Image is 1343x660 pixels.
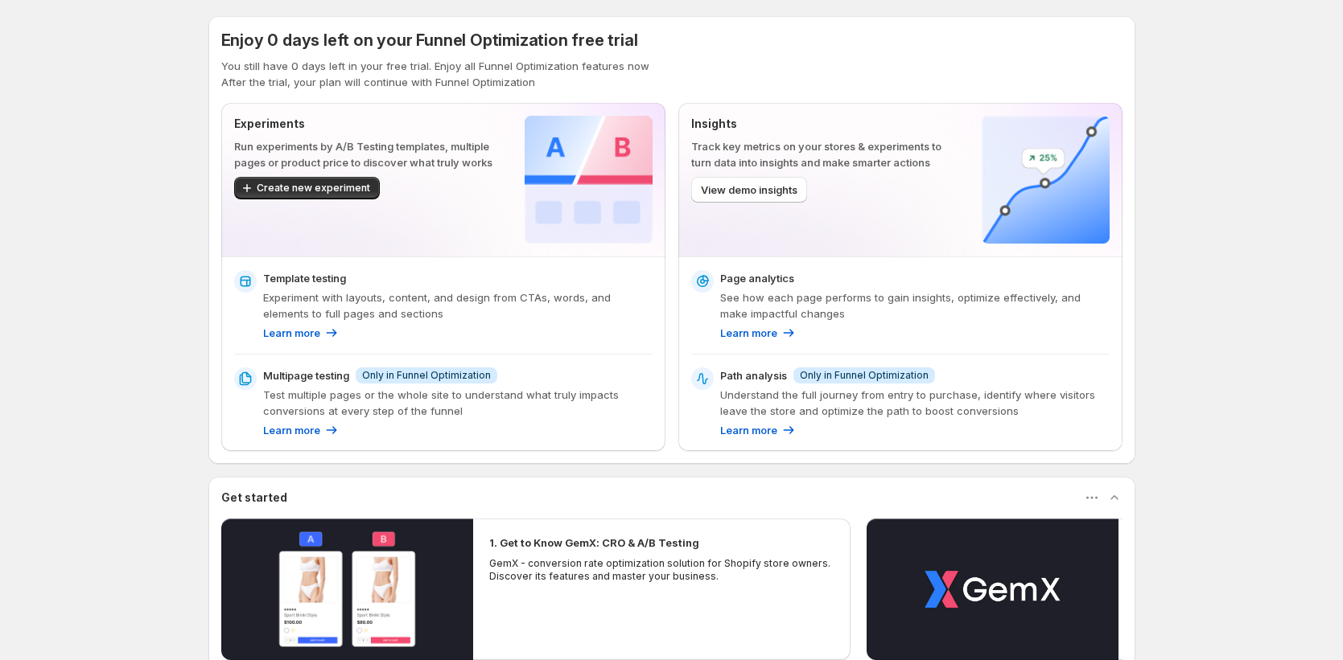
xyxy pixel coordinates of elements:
p: Template testing [263,270,346,286]
button: View demo insights [691,177,807,203]
p: GemX - conversion rate optimization solution for Shopify store owners. Discover its features and ... [489,557,835,583]
p: Track key metrics on your stores & experiments to turn data into insights and make smarter actions [691,138,956,170]
p: Multipage testing [263,367,349,383]
span: View demo insights [701,182,797,198]
h3: Get started [221,490,287,506]
p: Page analytics [720,270,794,286]
p: Understand the full journey from entry to purchase, identify where visitors leave the store and o... [720,387,1110,419]
img: Experiments [525,116,653,244]
a: Learn more [263,325,340,341]
a: Learn more [720,422,797,438]
p: After the trial, your plan will continue with Funnel Optimization [221,74,1123,90]
p: Learn more [720,325,777,341]
a: Learn more [720,325,797,341]
p: Learn more [720,422,777,438]
h2: 1. Get to Know GemX: CRO & A/B Testing [489,535,699,551]
span: Create new experiment [257,182,370,195]
span: Only in Funnel Optimization [800,369,929,382]
button: Play video [867,519,1118,660]
button: Play video [221,519,473,660]
p: You still have 0 days left in your free trial. Enjoy all Funnel Optimization features now [221,58,1123,74]
p: Path analysis [720,367,787,383]
span: Only in Funnel Optimization [362,369,491,382]
span: Enjoy 0 days left on your Funnel Optimization free trial [221,31,638,50]
p: Learn more [263,422,320,438]
a: Learn more [263,422,340,438]
p: Insights [691,116,956,132]
img: Insights [982,116,1110,244]
button: Create new experiment [234,177,380,199]
p: Test multiple pages or the whole site to understand what truly impacts conversions at every step ... [263,387,653,419]
p: Experiments [234,116,499,132]
p: Learn more [263,325,320,341]
p: Experiment with layouts, content, and design from CTAs, words, and elements to full pages and sec... [263,289,653,322]
p: See how each page performs to gain insights, optimize effectively, and make impactful changes [720,289,1110,322]
p: Run experiments by A/B Testing templates, multiple pages or product price to discover what truly ... [234,138,499,170]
